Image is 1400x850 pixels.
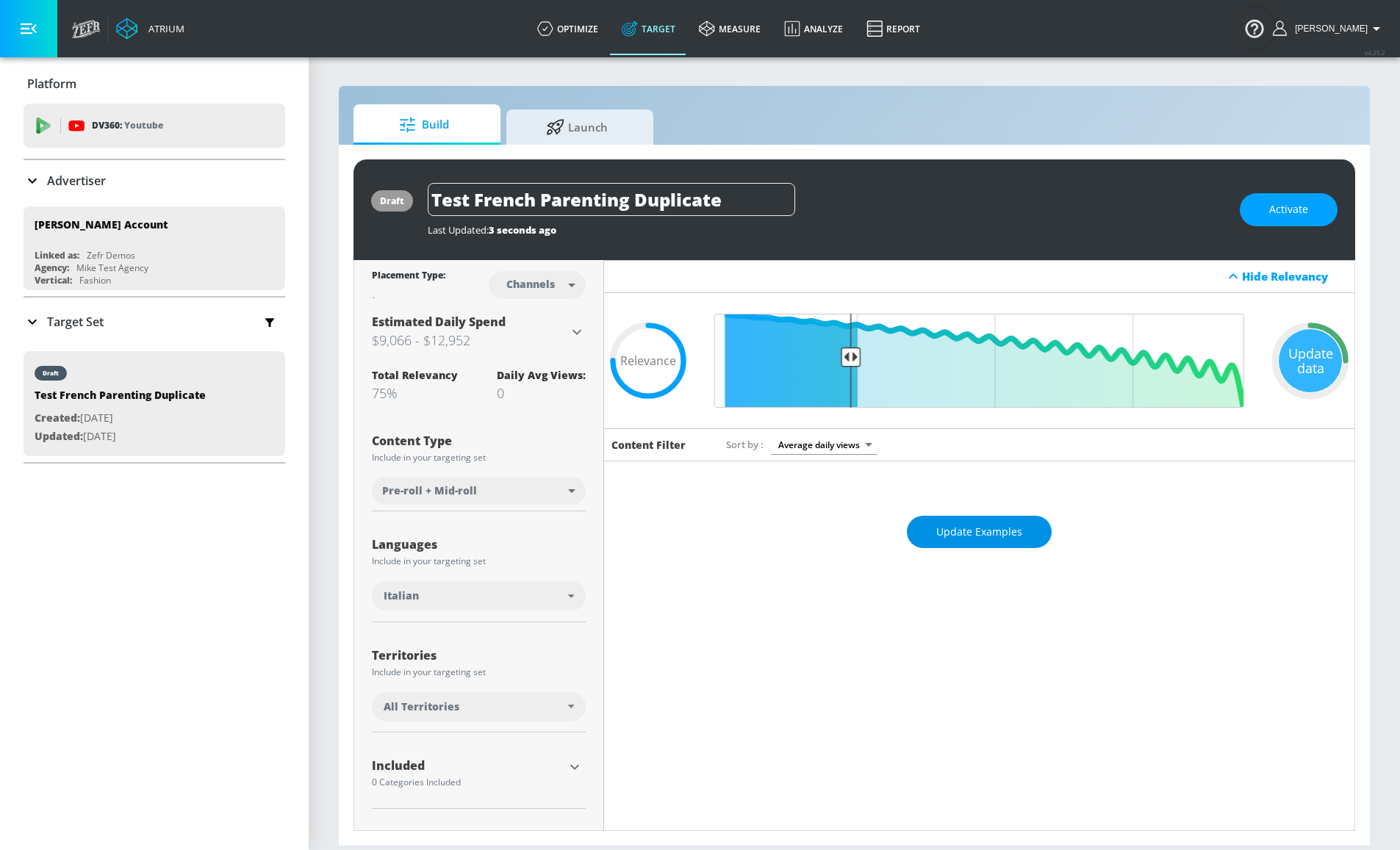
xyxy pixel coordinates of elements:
[24,160,285,201] div: Advertiser
[24,351,285,456] div: draftTest French Parenting DuplicateCreated:[DATE]Updated:[DATE]
[525,2,610,55] a: optimize
[124,118,163,133] p: Youtube
[24,206,285,290] div: [PERSON_NAME] AccountLinked as:Zefr DemosAgency:Mike Test AgencyVertical:Fashion
[372,435,586,447] div: Content Type
[35,428,206,446] p: [DATE]
[372,778,564,787] div: 0 Categories Included
[372,692,586,721] div: All Territories
[855,2,932,55] a: Report
[687,2,772,55] a: measure
[380,195,404,207] div: draft
[499,278,562,290] div: Channels
[87,249,135,262] div: Zefr Demos
[24,298,285,346] div: Target Set
[35,429,83,443] span: Updated:
[1234,7,1275,48] button: Open Resource Center
[604,260,1354,293] div: Hide Relevancy
[27,76,76,92] p: Platform
[1240,193,1338,226] button: Activate
[116,18,184,40] a: Atrium
[24,104,285,148] div: DV360: Youtube
[47,173,106,189] p: Advertiser
[771,435,877,455] div: Average daily views
[907,516,1052,549] button: Update Examples
[1269,201,1308,219] span: Activate
[521,109,633,145] span: Launch
[1242,269,1346,284] div: Hide Relevancy
[372,760,564,771] div: Included
[35,388,206,409] div: Test French Parenting Duplicate
[772,2,855,55] a: Analyze
[35,249,79,262] div: Linked as:
[35,411,80,425] span: Created:
[1289,24,1368,34] span: login as: michael.villalobos@zefr.com
[372,581,586,611] div: Italian
[372,330,568,350] h3: $9,066 - $12,952
[372,649,586,661] div: Territories
[497,384,586,402] div: 0
[372,384,458,402] div: 75%
[47,314,104,330] p: Target Set
[707,314,1252,408] input: Final Threshold
[372,314,586,350] div: Estimated Daily Spend$9,066 - $12,952
[489,223,556,237] span: 3 seconds ago
[76,262,148,274] div: Mike Test Agency
[611,438,686,452] h6: Content Filter
[610,2,687,55] a: Target
[372,557,586,566] div: Include in your targeting set
[368,107,480,143] span: Build
[92,118,163,134] p: DV360:
[24,63,285,104] div: Platform
[35,409,206,428] p: [DATE]
[936,523,1022,541] span: Update Examples
[384,699,459,714] span: All Territories
[43,370,59,377] div: draft
[372,668,586,677] div: Include in your targeting set
[372,453,586,462] div: Include in your targeting set
[497,368,586,382] div: Daily Avg Views:
[1279,329,1342,392] div: Update data
[372,269,445,284] div: Placement Type:
[382,483,477,498] span: Pre-roll + Mid-roll
[620,355,676,367] span: Relevance
[35,262,69,274] div: Agency:
[1273,20,1385,37] button: [PERSON_NAME]
[372,314,506,330] span: Estimated Daily Spend
[79,274,111,287] div: Fashion
[143,22,184,35] div: Atrium
[726,438,764,451] span: Sort by
[428,223,1225,237] div: Last Updated:
[35,274,72,287] div: Vertical:
[1365,48,1385,57] span: v 4.25.2
[384,588,419,603] span: Italian
[372,368,458,382] div: Total Relevancy
[35,217,168,231] div: [PERSON_NAME] Account
[372,539,586,550] div: Languages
